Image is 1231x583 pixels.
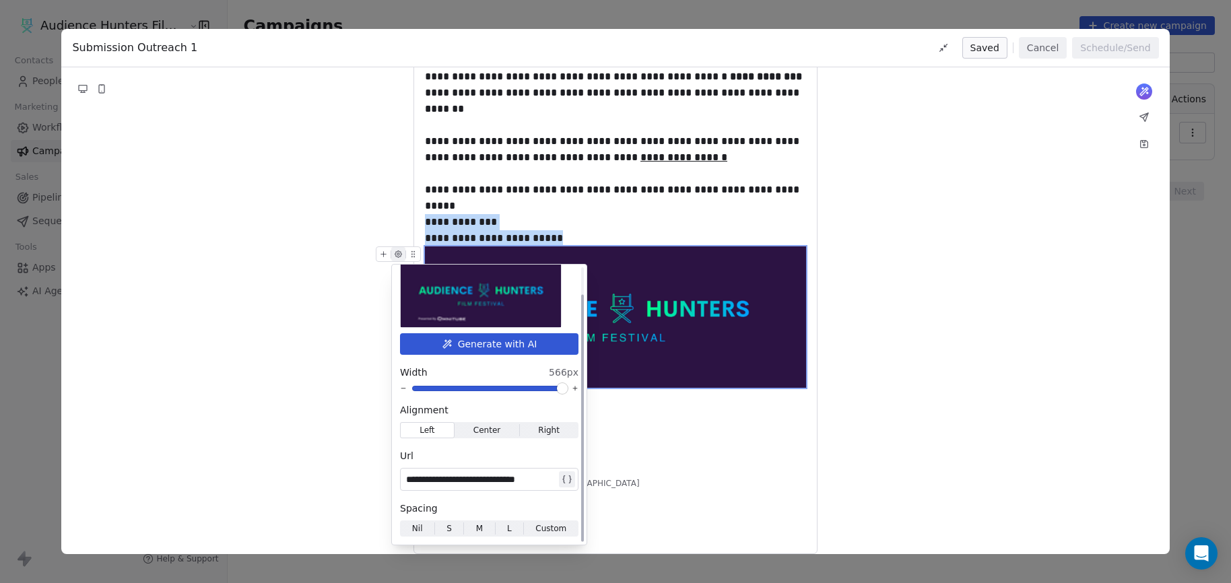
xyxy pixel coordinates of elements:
span: Submission Outreach 1 [72,40,197,56]
span: Url [400,449,413,462]
button: Schedule/Send [1072,37,1158,59]
span: S [446,522,452,535]
button: Cancel [1019,37,1067,59]
img: Selected image [393,261,570,327]
span: Nil [412,522,423,535]
span: M [476,522,483,535]
span: Alignment [400,403,448,417]
span: Custom [535,522,566,535]
button: Saved [962,37,1007,59]
span: Center [473,424,500,436]
span: Right [538,424,560,436]
span: Spacing [400,502,438,515]
span: Width [400,366,428,379]
span: L [507,522,512,535]
button: Generate with AI [400,333,578,355]
span: 566px [549,366,578,379]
